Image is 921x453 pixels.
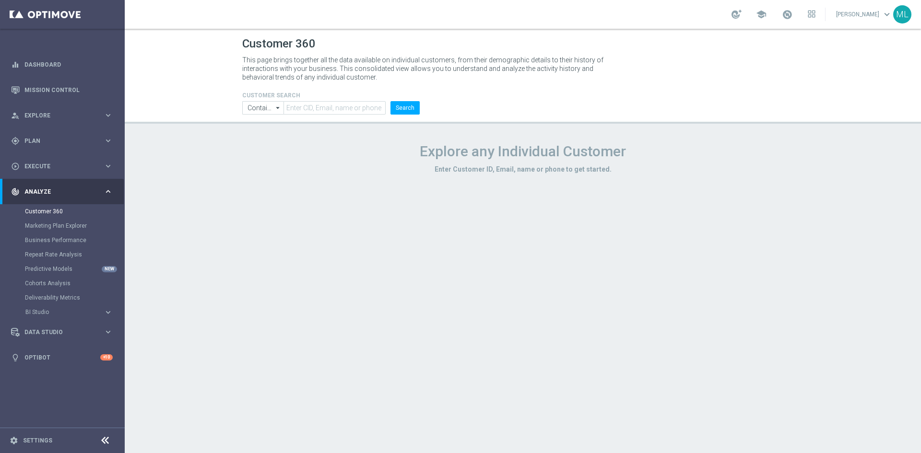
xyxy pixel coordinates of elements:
[11,162,20,171] i: play_circle_outline
[10,436,18,445] i: settings
[25,309,104,315] div: BI Studio
[11,187,104,196] div: Analyze
[25,236,100,244] a: Business Performance
[242,92,420,99] h4: CUSTOMER SEARCH
[390,101,420,115] button: Search
[11,61,113,69] button: equalizer Dashboard
[24,345,100,370] a: Optibot
[11,162,104,171] div: Execute
[25,279,100,287] a: Cohorts Analysis
[242,37,803,51] h1: Customer 360
[25,309,94,315] span: BI Studio
[104,111,113,120] i: keyboard_arrow_right
[25,251,100,258] a: Repeat Rate Analysis
[11,328,113,336] button: Data Studio keyboard_arrow_right
[756,9,767,20] span: school
[24,163,104,169] span: Execute
[11,137,104,145] div: Plan
[11,60,20,69] i: equalizer
[25,233,124,247] div: Business Performance
[242,101,283,115] input: Contains
[11,345,113,370] div: Optibot
[25,305,124,319] div: BI Studio
[11,188,113,196] button: track_changes Analyze keyboard_arrow_right
[11,328,104,337] div: Data Studio
[11,52,113,77] div: Dashboard
[25,294,100,302] a: Deliverability Metrics
[11,163,113,170] button: play_circle_outline Execute keyboard_arrow_right
[104,187,113,196] i: keyboard_arrow_right
[11,187,20,196] i: track_changes
[11,354,113,361] button: lightbulb Optibot +10
[25,276,124,290] div: Cohorts Analysis
[835,7,893,22] a: [PERSON_NAME]keyboard_arrow_down
[11,353,20,362] i: lightbulb
[11,111,104,120] div: Explore
[25,219,124,233] div: Marketing Plan Explorer
[25,247,124,262] div: Repeat Rate Analysis
[24,52,113,77] a: Dashboard
[882,9,892,20] span: keyboard_arrow_down
[25,222,100,230] a: Marketing Plan Explorer
[24,189,104,195] span: Analyze
[104,162,113,171] i: keyboard_arrow_right
[242,165,803,174] h3: Enter Customer ID, Email, name or phone to get started.
[104,308,113,317] i: keyboard_arrow_right
[25,308,113,316] button: BI Studio keyboard_arrow_right
[11,111,20,120] i: person_search
[25,262,124,276] div: Predictive Models
[23,438,52,443] a: Settings
[11,137,113,145] button: gps_fixed Plan keyboard_arrow_right
[893,5,911,23] div: ML
[102,266,117,272] div: NEW
[104,327,113,337] i: keyboard_arrow_right
[104,136,113,145] i: keyboard_arrow_right
[273,102,283,114] i: arrow_drop_down
[283,101,386,115] input: Enter CID, Email, name or phone
[24,138,104,144] span: Plan
[25,290,124,305] div: Deliverability Metrics
[242,143,803,160] h1: Explore any Individual Customer
[24,329,104,335] span: Data Studio
[11,112,113,119] button: person_search Explore keyboard_arrow_right
[100,354,113,360] div: +10
[11,137,20,145] i: gps_fixed
[25,204,124,219] div: Customer 360
[24,77,113,103] a: Mission Control
[11,77,113,103] div: Mission Control
[24,113,104,118] span: Explore
[25,265,100,273] a: Predictive Models
[25,208,100,215] a: Customer 360
[11,86,113,94] button: Mission Control
[242,56,612,81] p: This page brings together all the data available on individual customers, from their demographic ...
